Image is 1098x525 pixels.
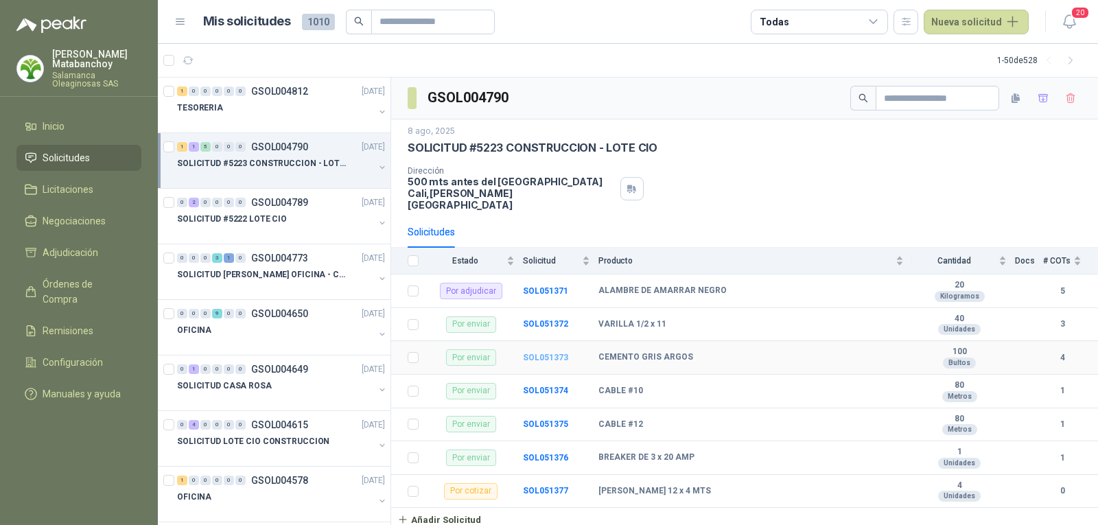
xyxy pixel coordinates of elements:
b: CEMENTO GRIS ARGOS [598,352,693,363]
div: Por enviar [446,316,496,333]
div: 0 [189,253,199,263]
div: 0 [212,86,222,96]
button: 20 [1057,10,1082,34]
div: 1 [224,253,234,263]
b: SOL051372 [523,319,568,329]
div: 1 [177,476,187,485]
b: 1 [1043,452,1082,465]
div: 0 [235,476,246,485]
a: SOL051373 [523,353,568,362]
a: SOL051376 [523,453,568,463]
a: SOL051374 [523,386,568,395]
button: Nueva solicitud [924,10,1029,34]
span: Adjudicación [43,245,98,260]
div: 0 [235,86,246,96]
div: 0 [235,198,246,207]
p: [DATE] [362,196,385,209]
img: Logo peakr [16,16,86,33]
span: Órdenes de Compra [43,277,128,307]
p: [DATE] [362,141,385,154]
div: 0 [224,309,234,318]
b: SOL051377 [523,486,568,495]
b: ALAMBRE DE AMARRAR NEGRO [598,285,727,296]
p: 500 mts antes del [GEOGRAPHIC_DATA] Cali , [PERSON_NAME][GEOGRAPHIC_DATA] [408,176,615,211]
div: 0 [200,198,211,207]
p: [DATE] [362,252,385,265]
a: Remisiones [16,318,141,344]
span: search [858,93,868,103]
th: # COTs [1043,248,1098,275]
b: 1 [912,447,1007,458]
p: SOLICITUD #5222 LOTE CIO [177,213,287,226]
p: OFICINA [177,491,211,504]
b: 1 [1043,418,1082,431]
div: 4 [189,420,199,430]
div: Kilogramos [935,291,985,302]
p: SOLICITUD #5223 CONSTRUCCION - LOTE CIO [177,157,348,170]
b: 80 [912,380,1007,391]
div: 0 [189,476,199,485]
a: Licitaciones [16,176,141,202]
b: 1 [1043,384,1082,397]
div: 0 [177,420,187,430]
div: 0 [224,420,234,430]
p: [DATE] [362,85,385,98]
div: Por cotizar [444,483,498,500]
div: 0 [200,420,211,430]
p: [DATE] [362,307,385,320]
p: SOLICITUD #5223 CONSTRUCCION - LOTE CIO [408,141,657,155]
h1: Mis solicitudes [203,12,291,32]
div: Por enviar [446,383,496,399]
div: 0 [212,476,222,485]
div: 0 [177,364,187,374]
div: 0 [224,86,234,96]
div: Todas [760,14,789,30]
div: 0 [224,364,234,374]
a: 1 0 0 0 0 0 GSOL004812[DATE] TESORERIA [177,83,388,127]
div: 0 [200,476,211,485]
div: Unidades [938,491,981,502]
a: 0 1 0 0 0 0 GSOL004649[DATE] SOLICITUD CASA ROSA [177,361,388,405]
div: Por adjudicar [440,283,502,299]
div: 1 [177,142,187,152]
b: CABLE #10 [598,386,643,397]
div: 1 [189,364,199,374]
p: [DATE] [362,474,385,487]
th: Cantidad [912,248,1015,275]
div: 1 [177,86,187,96]
div: 9 [212,309,222,318]
span: Inicio [43,119,65,134]
div: 0 [224,476,234,485]
th: Docs [1015,248,1043,275]
b: 100 [912,347,1007,358]
b: 80 [912,414,1007,425]
span: Manuales y ayuda [43,386,121,401]
div: 0 [235,309,246,318]
a: Solicitudes [16,145,141,171]
th: Estado [427,248,523,275]
span: Producto [598,256,893,266]
div: 0 [177,309,187,318]
b: SOL051375 [523,419,568,429]
div: 1 - 50 de 528 [997,49,1082,71]
p: GSOL004789 [251,198,308,207]
p: 8 ago, 2025 [408,125,455,138]
div: Unidades [938,324,981,335]
span: Solicitudes [43,150,90,165]
p: Dirección [408,166,615,176]
p: GSOL004650 [251,309,308,318]
div: 0 [235,420,246,430]
a: 1 1 5 0 0 0 GSOL004790[DATE] SOLICITUD #5223 CONSTRUCCION - LOTE CIO [177,139,388,183]
a: 0 4 0 0 0 0 GSOL004615[DATE] SOLICITUD LOTE CIO CONSTRUCCION [177,417,388,460]
span: # COTs [1043,256,1071,266]
div: 0 [177,198,187,207]
div: 0 [212,198,222,207]
div: 0 [212,142,222,152]
span: 1010 [302,14,335,30]
div: Por enviar [446,349,496,366]
img: Company Logo [17,56,43,82]
div: 0 [235,253,246,263]
div: Unidades [938,458,981,469]
h3: GSOL004790 [428,87,511,108]
a: 0 0 0 9 0 0 GSOL004650[DATE] OFICINA [177,305,388,349]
